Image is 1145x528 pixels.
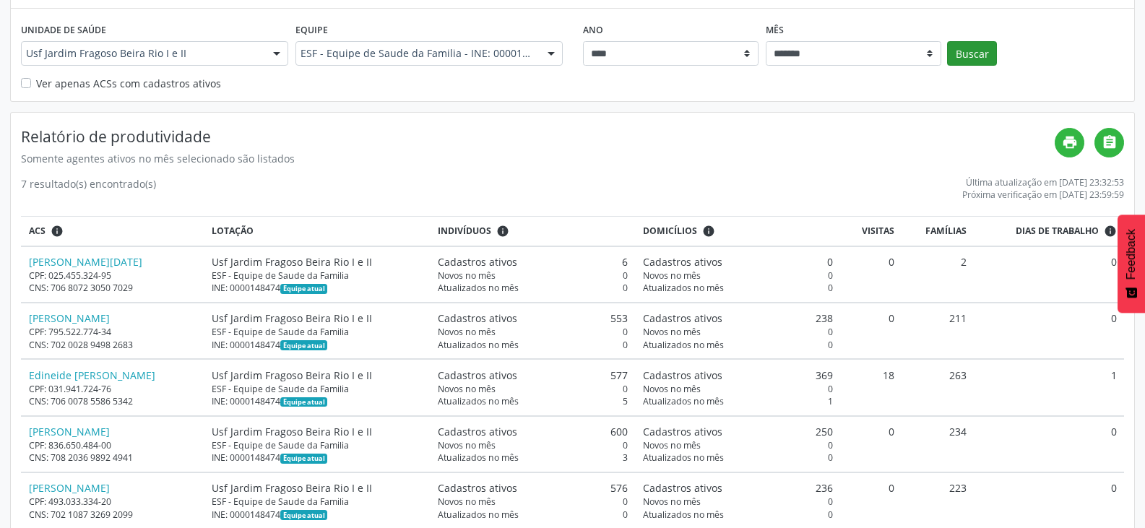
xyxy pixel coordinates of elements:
[975,416,1124,472] td: 0
[438,439,628,451] div: 0
[438,480,628,495] div: 576
[51,225,64,238] i: ACSs que estiveram vinculados a uma UBS neste período, mesmo sem produtividade.
[438,269,628,282] div: 0
[643,495,701,508] span: Novos no mês
[1102,134,1118,150] i: 
[975,303,1124,359] td: 0
[438,383,628,395] div: 0
[643,495,833,508] div: 0
[962,189,1124,201] div: Próxima verificação em [DATE] 23:59:59
[212,326,423,338] div: ESF - Equipe de Saude da Familia
[643,439,833,451] div: 0
[643,451,724,464] span: Atualizados no mês
[29,439,196,451] div: CPF: 836.650.484-00
[280,454,327,464] span: Esta é a equipe atual deste Agente
[1118,215,1145,313] button: Feedback - Mostrar pesquisa
[29,368,155,382] a: Edineide [PERSON_NAME]
[643,326,701,338] span: Novos no mês
[643,282,833,294] div: 0
[643,269,701,282] span: Novos no mês
[21,176,156,201] div: 7 resultado(s) encontrado(s)
[643,269,833,282] div: 0
[280,510,327,520] span: Esta é a equipe atual deste Agente
[438,495,496,508] span: Novos no mês
[295,19,328,41] label: Equipe
[841,246,902,303] td: 0
[212,311,423,326] div: Usf Jardim Fragoso Beira Rio I e II
[962,176,1124,189] div: Última atualização em [DATE] 23:32:53
[643,311,833,326] div: 238
[29,225,46,238] span: ACS
[702,225,715,238] i: <div class="text-left"> <div> <strong>Cadastros ativos:</strong> Cadastros que estão vinculados a...
[21,128,1055,146] h4: Relatório de produtividade
[21,19,106,41] label: Unidade de saúde
[212,480,423,495] div: Usf Jardim Fragoso Beira Rio I e II
[643,339,833,351] div: 0
[902,217,975,246] th: Famílias
[438,269,496,282] span: Novos no mês
[643,383,701,395] span: Novos no mês
[643,282,724,294] span: Atualizados no mês
[280,340,327,350] span: Esta é a equipe atual deste Agente
[438,326,628,338] div: 0
[841,303,902,359] td: 0
[643,395,724,407] span: Atualizados no mês
[438,339,628,351] div: 0
[1062,134,1078,150] i: print
[438,424,628,439] div: 600
[975,246,1124,303] td: 0
[1104,225,1117,238] i: Dias em que o(a) ACS fez pelo menos uma visita, ou ficha de cadastro individual ou cadastro domic...
[643,451,833,464] div: 0
[438,508,519,521] span: Atualizados no mês
[438,368,628,383] div: 577
[766,19,784,41] label: Mês
[212,368,423,383] div: Usf Jardim Fragoso Beira Rio I e II
[643,383,833,395] div: 0
[438,508,628,521] div: 0
[438,225,491,238] span: Indivíduos
[29,383,196,395] div: CPF: 031.941.724-76
[643,508,724,521] span: Atualizados no mês
[29,451,196,464] div: CNS: 708 2036 9892 4941
[1094,128,1124,157] a: 
[1016,225,1099,238] span: Dias de trabalho
[438,451,628,464] div: 3
[29,339,196,351] div: CNS: 702 0028 9498 2683
[643,311,722,326] span: Cadastros ativos
[643,254,833,269] div: 0
[643,480,833,495] div: 236
[438,311,628,326] div: 553
[438,282,628,294] div: 0
[438,451,519,464] span: Atualizados no mês
[438,439,496,451] span: Novos no mês
[438,254,628,269] div: 6
[438,326,496,338] span: Novos no mês
[212,508,423,521] div: INE: 0000148474
[26,46,259,61] span: Usf Jardim Fragoso Beira Rio I e II
[29,282,196,294] div: CNS: 706 8072 3050 7029
[212,383,423,395] div: ESF - Equipe de Saude da Familia
[36,76,221,91] label: Ver apenas ACSs com cadastros ativos
[438,311,517,326] span: Cadastros ativos
[902,246,975,303] td: 2
[212,424,423,439] div: Usf Jardim Fragoso Beira Rio I e II
[29,508,196,521] div: CNS: 702 1087 3269 2099
[643,368,722,383] span: Cadastros ativos
[643,368,833,383] div: 369
[438,424,517,439] span: Cadastros ativos
[841,416,902,472] td: 0
[643,480,722,495] span: Cadastros ativos
[29,311,110,325] a: [PERSON_NAME]
[841,217,902,246] th: Visitas
[21,151,1055,166] div: Somente agentes ativos no mês selecionado são listados
[29,255,142,269] a: [PERSON_NAME][DATE]
[438,254,517,269] span: Cadastros ativos
[438,395,519,407] span: Atualizados no mês
[29,395,196,407] div: CNS: 706 0078 5586 5342
[1055,128,1084,157] a: print
[29,481,110,495] a: [PERSON_NAME]
[212,339,423,351] div: INE: 0000148474
[841,359,902,415] td: 18
[29,326,196,338] div: CPF: 795.522.774-34
[212,451,423,464] div: INE: 0000148474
